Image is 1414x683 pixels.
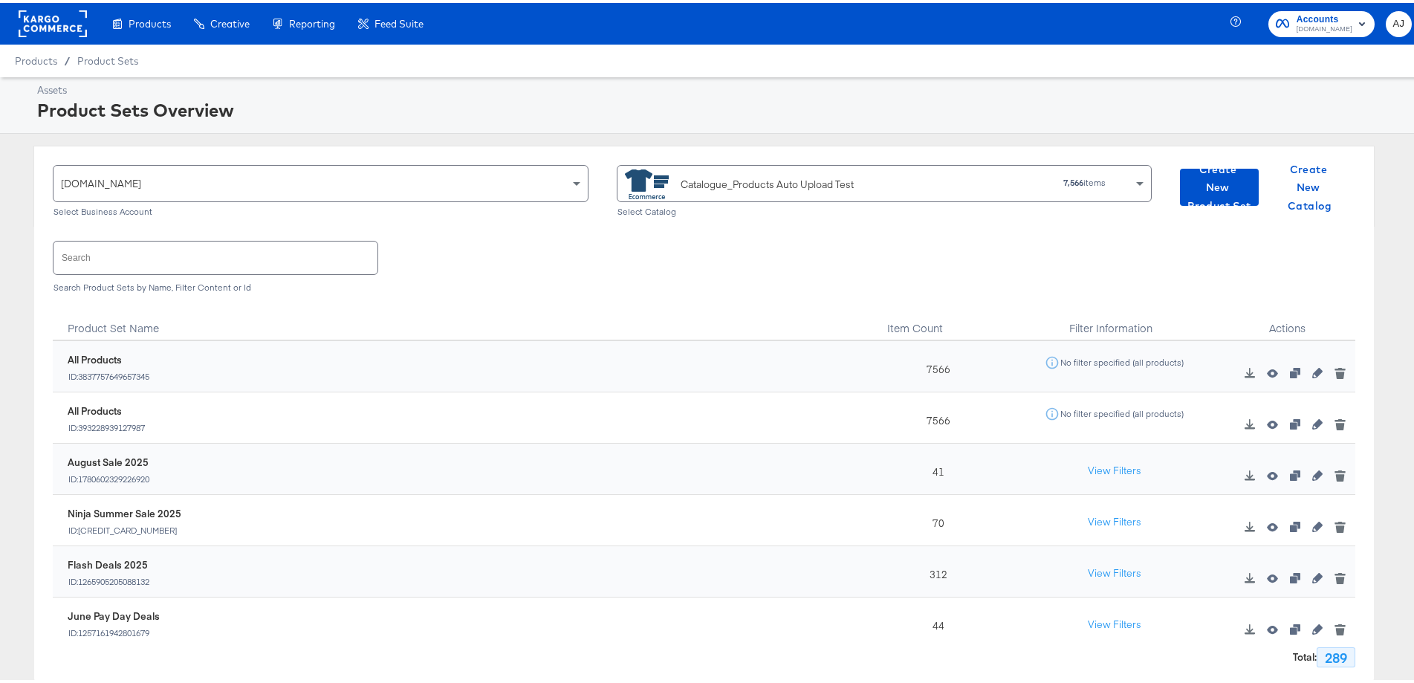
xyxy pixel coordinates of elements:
button: View Filters [1077,506,1152,533]
span: Creative [210,15,250,27]
div: ID: 1257161942801679 [68,624,160,635]
span: Reporting [289,15,335,27]
div: Toggle SortBy [53,301,867,338]
div: ID: 3837757649657345 [68,368,150,378]
div: Search Product Sets by Name, Filter Content or Id [53,279,1355,290]
div: ID: 393228939127987 [68,419,146,430]
div: ID: [CREDIT_CARD_NUMBER] [68,522,181,532]
input: Search product sets [53,239,377,271]
div: Catalogue_Products Auto Upload Test [681,174,854,190]
div: Ninja Summer Sale 2025 [68,504,181,518]
div: 7566 [867,338,1003,389]
span: / [57,52,77,64]
div: Select Business Account [53,204,588,214]
div: 312 [867,543,1003,595]
button: View Filters [1077,609,1152,635]
div: items [964,175,1106,185]
button: View Filters [1077,557,1152,584]
button: Create New Product Set [1180,166,1259,203]
div: June Pay Day Deals [68,606,160,621]
div: Item Count [867,301,1003,338]
div: All Products [68,350,150,364]
div: 44 [867,595,1003,646]
div: August Sale 2025 [68,453,150,467]
button: Accounts[DOMAIN_NAME] [1268,8,1375,34]
div: Product Sets Overview [37,94,1408,120]
span: Create New Catalog [1277,158,1343,213]
div: Filter Information [1002,301,1219,338]
div: 289 [1317,644,1355,665]
div: 41 [867,441,1003,492]
span: [DOMAIN_NAME] [1297,21,1352,33]
div: Toggle SortBy [867,301,1003,338]
button: View Filters [1077,455,1152,482]
div: No filter specified (all products) [1060,406,1184,416]
div: Assets [37,80,1408,94]
span: Products [15,52,57,64]
button: Create New Catalog [1271,166,1349,203]
span: Create New Product Set [1186,158,1253,213]
div: ID: 1265905205088132 [68,573,150,583]
span: Accounts [1297,9,1352,25]
div: Actions [1219,301,1355,338]
span: Feed Suite [374,15,424,27]
div: All Products [68,401,146,415]
strong: Total : [1293,647,1317,661]
span: AJ [1392,13,1406,30]
a: Product Sets [77,52,138,64]
div: Select Catalog [617,204,1152,214]
button: AJ [1386,8,1412,34]
span: Products [129,15,171,27]
div: Flash Deals 2025 [68,555,150,569]
strong: 7,566 [1063,174,1083,185]
div: 7566 [867,389,1003,441]
div: No filter specified (all products) [1060,355,1184,365]
div: 70 [867,492,1003,543]
div: Product Set Name [53,301,867,338]
div: ID: 1780602329226920 [68,470,150,481]
span: [DOMAIN_NAME] [61,174,141,187]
